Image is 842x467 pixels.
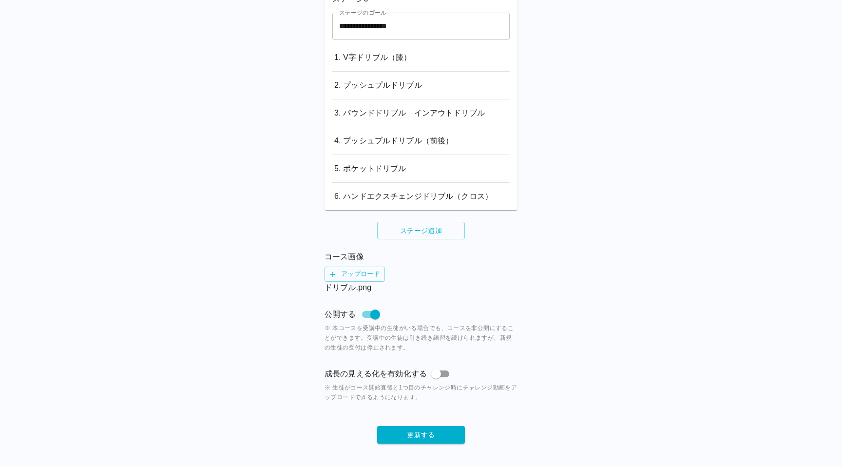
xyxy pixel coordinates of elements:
[325,282,517,293] p: ドリブル.png
[325,309,356,320] p: 公開する
[334,52,411,63] p: 1. V字ドリブル（膝）
[325,383,517,403] span: ※ 生徒がコース開始直後と1つ目のチャレンジ時にチャレンジ動画をアップロードできるようになります。
[325,267,385,282] label: アップロード
[334,79,422,91] p: 2. プッシュプルドリブル
[325,368,427,380] p: 成長の見える化を有効化する
[325,324,517,353] span: ※ 本コースを受講中の生徒がいる場合でも、コースを非公開にすることができます。受講中の生徒は引き続き練習を続けられますが、新規の生徒の受付は停止されます。
[334,191,493,202] p: 6. ハンドエクスチェンジドリブル（クロス）
[377,426,465,444] button: 更新する
[339,8,386,17] label: ステージのゴール
[334,135,453,147] p: 4. プッシュプルドリブル（前後）
[377,222,465,240] button: ステージ追加
[334,163,406,175] p: 5. ポケットドリブル
[334,107,485,119] p: 3. パウンドドリブル インアウトドリブル
[325,251,517,263] p: コース画像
